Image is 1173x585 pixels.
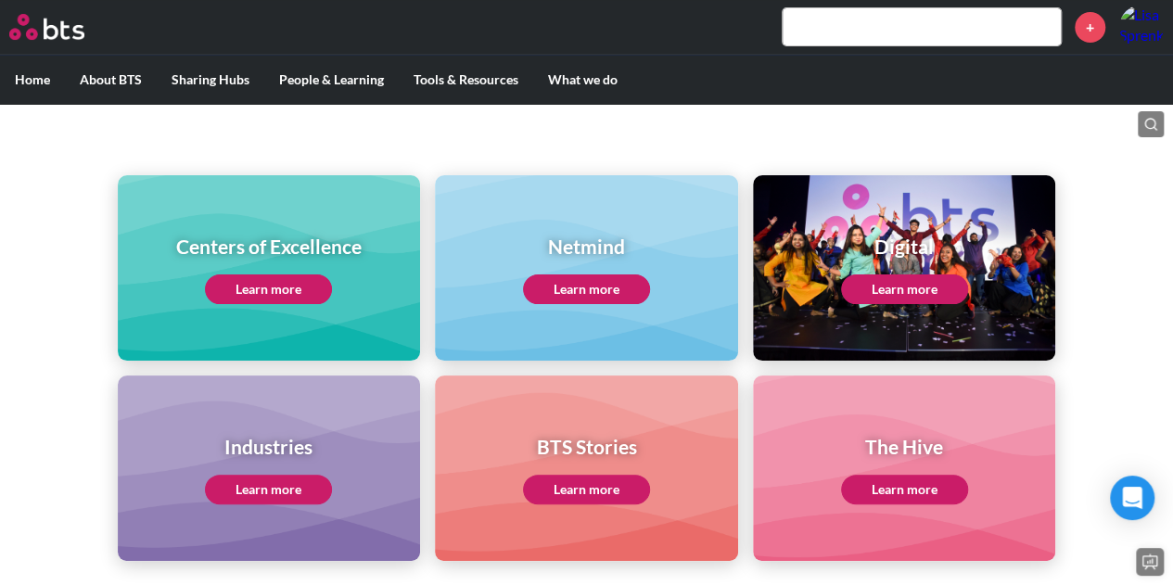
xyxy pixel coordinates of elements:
label: What we do [533,56,632,104]
img: BTS Logo [9,14,84,40]
h1: Digital [841,233,968,260]
h1: The Hive [841,433,968,460]
a: Learn more [841,274,968,304]
a: Go home [9,14,119,40]
a: Learn more [523,475,650,504]
a: Learn more [523,274,650,304]
img: Lisa Sprenkle [1119,5,1164,49]
div: Open Intercom Messenger [1110,476,1154,520]
h1: Industries [205,433,332,460]
h1: Centers of Excellence [176,233,362,260]
label: About BTS [65,56,157,104]
a: Learn more [205,274,332,304]
h1: Netmind [523,233,650,260]
label: Sharing Hubs [157,56,264,104]
a: + [1075,12,1105,43]
a: Profile [1119,5,1164,49]
label: People & Learning [264,56,399,104]
h1: BTS Stories [523,433,650,460]
a: Learn more [841,475,968,504]
label: Tools & Resources [399,56,533,104]
a: Learn more [205,475,332,504]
